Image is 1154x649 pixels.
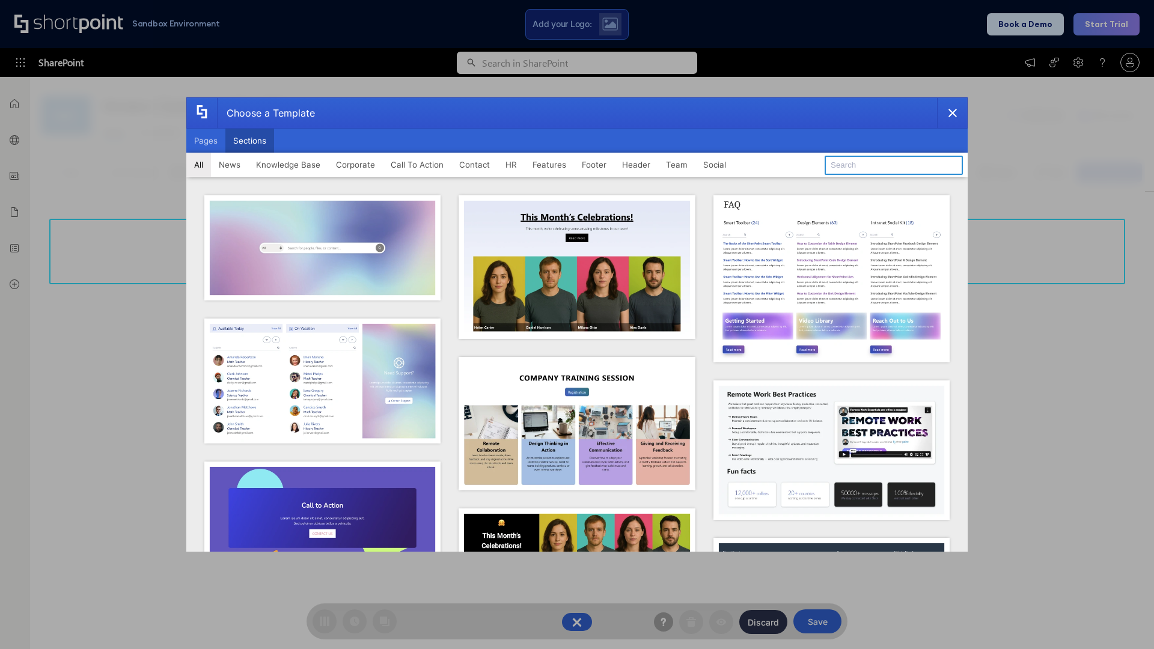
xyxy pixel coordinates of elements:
[658,153,695,177] button: Team
[498,153,525,177] button: HR
[217,98,315,128] div: Choose a Template
[525,153,574,177] button: Features
[574,153,614,177] button: Footer
[451,153,498,177] button: Contact
[186,129,225,153] button: Pages
[383,153,451,177] button: Call To Action
[695,153,734,177] button: Social
[328,153,383,177] button: Corporate
[1094,591,1154,649] iframe: Chat Widget
[225,129,274,153] button: Sections
[614,153,658,177] button: Header
[186,153,211,177] button: All
[248,153,328,177] button: Knowledge Base
[211,153,248,177] button: News
[825,156,963,175] input: Search
[186,97,968,552] div: template selector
